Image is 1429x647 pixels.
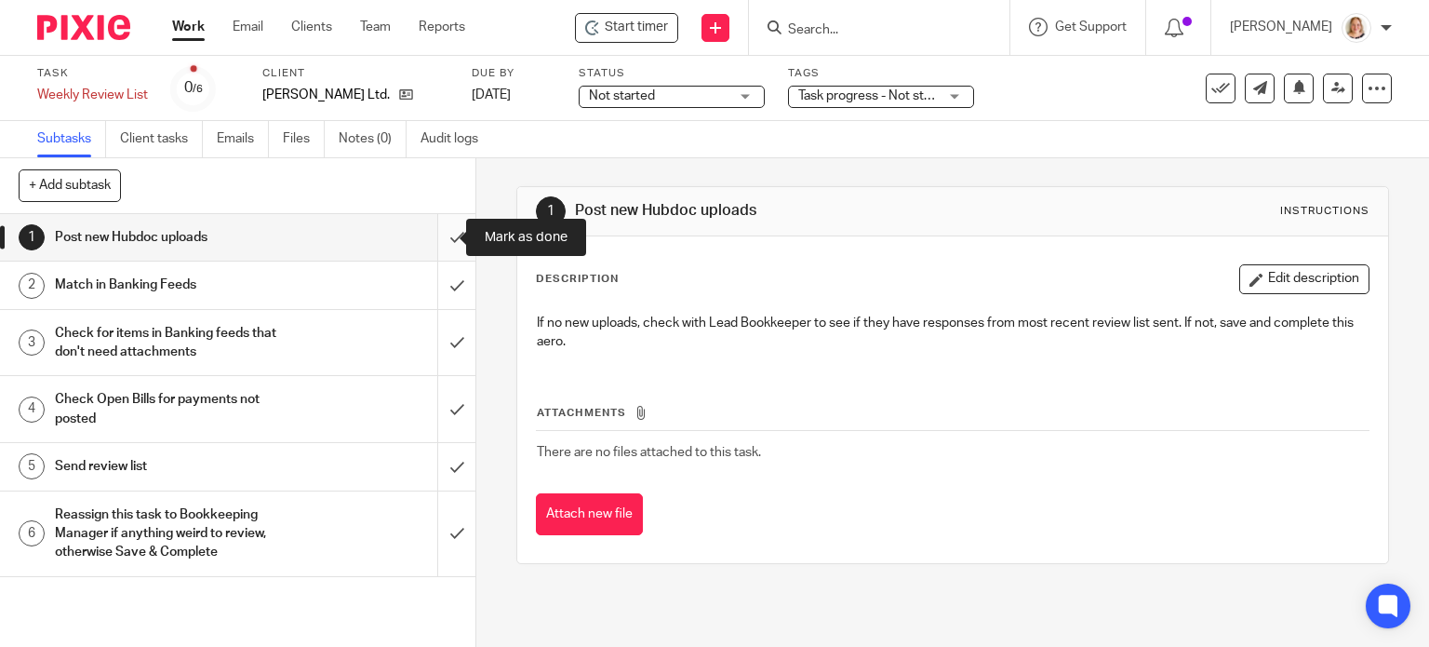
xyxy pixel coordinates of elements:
[589,89,655,102] span: Not started
[19,169,121,201] button: + Add subtask
[536,493,643,535] button: Attach new file
[419,18,465,36] a: Reports
[262,86,390,104] p: [PERSON_NAME] Ltd.
[339,121,407,157] a: Notes (0)
[1280,204,1369,219] div: Instructions
[537,408,626,418] span: Attachments
[798,89,975,102] span: Task progress - Not started + 1
[233,18,263,36] a: Email
[472,66,555,81] label: Due by
[55,319,298,367] h1: Check for items in Banking feeds that don't need attachments
[19,397,45,423] div: 4
[472,88,511,101] span: [DATE]
[19,273,45,299] div: 2
[575,201,992,221] h1: Post new Hubdoc uploads
[1239,264,1369,294] button: Edit description
[19,453,45,479] div: 5
[19,520,45,546] div: 6
[55,452,298,480] h1: Send review list
[262,66,448,81] label: Client
[193,84,203,94] small: /6
[1230,18,1332,36] p: [PERSON_NAME]
[19,330,45,356] div: 3
[788,66,974,81] label: Tags
[537,314,1369,352] p: If no new uploads, check with Lead Bookkeeper to see if they have responses from most recent revi...
[1055,20,1127,34] span: Get Support
[360,18,391,36] a: Team
[37,121,106,157] a: Subtasks
[55,271,298,299] h1: Match in Banking Feeds
[55,385,298,433] h1: Check Open Bills for payments not posted
[37,66,148,81] label: Task
[37,15,130,40] img: Pixie
[536,196,566,226] div: 1
[55,223,298,251] h1: Post new Hubdoc uploads
[291,18,332,36] a: Clients
[37,86,148,104] div: Weekly Review List
[120,121,203,157] a: Client tasks
[786,22,954,39] input: Search
[55,501,298,567] h1: Reassign this task to Bookkeeping Manager if anything weird to review, otherwise Save & Complete
[537,446,761,459] span: There are no files attached to this task.
[605,18,668,37] span: Start timer
[1342,13,1371,43] img: Screenshot%202025-09-16%20114050.png
[184,77,203,99] div: 0
[283,121,325,157] a: Files
[575,13,678,43] div: TG Schulz Ltd. - Weekly Review List
[19,224,45,250] div: 1
[536,272,619,287] p: Description
[217,121,269,157] a: Emails
[421,121,492,157] a: Audit logs
[172,18,205,36] a: Work
[579,66,765,81] label: Status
